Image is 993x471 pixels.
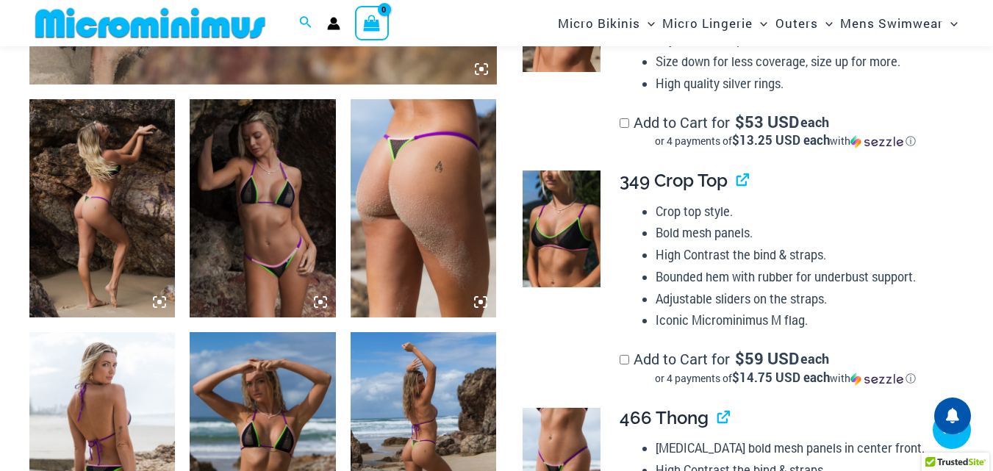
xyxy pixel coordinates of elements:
span: 466 Thong [620,407,709,428]
li: High Contrast the bind & straps. [656,244,952,266]
li: High quality silver rings. [656,73,952,95]
div: or 4 payments of$14.75 USD eachwithSezzle Click to learn more about Sezzle [620,371,952,386]
img: Reckless Neon Crush Black Neon 306 Tri Top 296 Cheeky [190,99,335,318]
span: $14.75 USD each [732,369,830,386]
div: or 4 payments of$13.25 USD eachwithSezzle Click to learn more about Sezzle [620,134,952,148]
a: Micro BikinisMenu ToggleMenu Toggle [554,4,659,42]
span: 349 Crop Top [620,170,728,191]
img: Reckless Neon Crush Black Neon 466 Thong [351,99,496,318]
a: View Shopping Cart, empty [355,6,389,40]
img: Sezzle [850,373,903,386]
a: OutersMenu ToggleMenu Toggle [772,4,836,42]
li: Bounded hem with rubber for underbust support. [656,266,952,288]
span: Micro Bikinis [558,4,640,42]
li: Adjustable sliders on the straps. [656,288,952,310]
div: or 4 payments of with [620,134,952,148]
img: Reckless Neon Crush Black Neon 349 Crop Top 466 Thong [29,99,175,318]
li: Iconic Microminimus M flag. [656,309,952,331]
li: Size down for less coverage, size up for more. [656,51,952,73]
a: Search icon link [299,14,312,33]
input: Add to Cart for$59 USD eachor 4 payments of$14.75 USD eachwithSezzle Click to learn more about Se... [620,355,629,364]
li: Crop top style. [656,201,952,223]
span: Menu Toggle [943,4,958,42]
span: Menu Toggle [818,4,833,42]
span: $ [735,348,745,369]
label: Add to Cart for [620,112,952,149]
span: 53 USD [735,115,799,129]
li: [MEDICAL_DATA] bold mesh panels in center front. [656,437,952,459]
span: Menu Toggle [640,4,655,42]
nav: Site Navigation [552,2,964,44]
span: $13.25 USD each [732,132,830,148]
span: Outers [775,4,818,42]
a: Account icon link [327,17,340,30]
img: MM SHOP LOGO FLAT [29,7,271,40]
a: Mens SwimwearMenu ToggleMenu Toggle [836,4,961,42]
span: $ [735,111,745,132]
input: Add to Cart for$53 USD eachor 4 payments of$13.25 USD eachwithSezzle Click to learn more about Se... [620,118,629,128]
span: Micro Lingerie [662,4,753,42]
span: Mens Swimwear [840,4,943,42]
span: each [800,115,829,129]
label: Add to Cart for [620,349,952,386]
span: Menu Toggle [753,4,767,42]
span: each [800,351,829,366]
div: or 4 payments of with [620,371,952,386]
img: Sezzle [850,135,903,148]
img: Reckless Neon Crush Black Neon 349 Crop Top [523,170,601,287]
li: Bold mesh panels. [656,222,952,244]
a: Micro LingerieMenu ToggleMenu Toggle [659,4,771,42]
span: 59 USD [735,351,799,366]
